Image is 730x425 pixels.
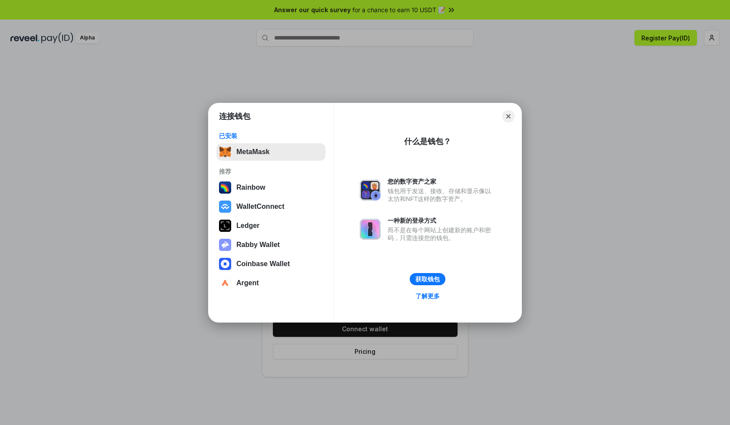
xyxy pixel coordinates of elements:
[219,239,231,251] img: svg+xml,%3Csvg%20xmlns%3D%22http%3A%2F%2Fwww.w3.org%2F2000%2Fsvg%22%20fill%3D%22none%22%20viewBox...
[236,279,259,287] div: Argent
[219,258,231,270] img: svg+xml,%3Csvg%20width%3D%2228%22%20height%3D%2228%22%20viewBox%3D%220%200%2028%2028%22%20fill%3D...
[404,136,451,147] div: 什么是钱包？
[360,219,381,240] img: svg+xml,%3Csvg%20xmlns%3D%22http%3A%2F%2Fwww.w3.org%2F2000%2Fsvg%22%20fill%3D%22none%22%20viewBox...
[216,236,325,254] button: Rabby Wallet
[388,226,495,242] div: 而不是在每个网站上创建新的账户和密码，只需连接您的钱包。
[410,290,445,302] a: 了解更多
[236,222,259,230] div: Ledger
[410,273,445,285] button: 获取钱包
[216,179,325,196] button: Rainbow
[236,241,280,249] div: Rabby Wallet
[216,198,325,215] button: WalletConnect
[236,260,290,268] div: Coinbase Wallet
[236,148,269,156] div: MetaMask
[388,187,495,203] div: 钱包用于发送、接收、存储和显示像以太坊和NFT这样的数字资产。
[360,180,381,201] img: svg+xml,%3Csvg%20xmlns%3D%22http%3A%2F%2Fwww.w3.org%2F2000%2Fsvg%22%20fill%3D%22none%22%20viewBox...
[236,184,265,191] div: Rainbow
[219,111,250,122] h1: 连接钱包
[388,217,495,224] div: 一种新的登录方式
[216,217,325,234] button: Ledger
[219,146,231,158] img: svg+xml,%3Csvg%20fill%3D%22none%22%20height%3D%2233%22%20viewBox%3D%220%200%2035%2033%22%20width%...
[219,277,231,289] img: svg+xml,%3Csvg%20width%3D%2228%22%20height%3D%2228%22%20viewBox%3D%220%200%2028%2028%22%20fill%3D...
[219,181,231,194] img: svg+xml,%3Csvg%20width%3D%22120%22%20height%3D%22120%22%20viewBox%3D%220%200%20120%20120%22%20fil...
[219,201,231,213] img: svg+xml,%3Csvg%20width%3D%2228%22%20height%3D%2228%22%20viewBox%3D%220%200%2028%2028%22%20fill%3D...
[415,292,440,300] div: 了解更多
[219,132,323,140] div: 已安装
[236,203,285,211] div: WalletConnect
[415,275,440,283] div: 获取钱包
[219,168,323,175] div: 推荐
[216,274,325,292] button: Argent
[216,143,325,161] button: MetaMask
[216,255,325,273] button: Coinbase Wallet
[388,178,495,185] div: 您的数字资产之家
[219,220,231,232] img: svg+xml,%3Csvg%20xmlns%3D%22http%3A%2F%2Fwww.w3.org%2F2000%2Fsvg%22%20width%3D%2228%22%20height%3...
[502,110,514,122] button: Close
